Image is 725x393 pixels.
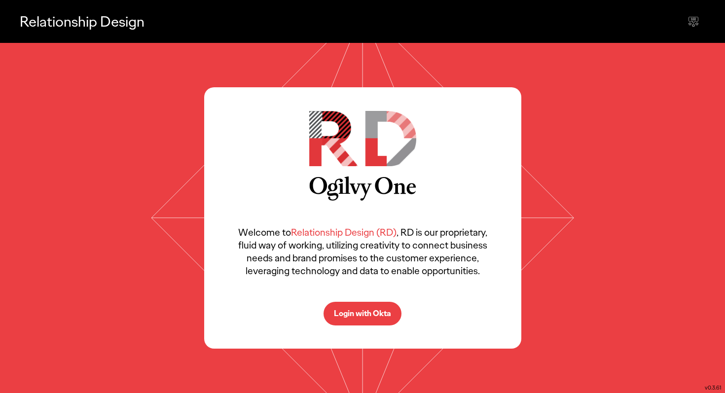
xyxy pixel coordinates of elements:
[682,10,705,34] div: Send feedback
[334,310,391,318] p: Login with Okta
[309,111,416,166] img: RD Logo
[20,11,145,32] p: Relationship Design
[291,226,397,239] span: Relationship Design (RD)
[324,302,401,325] button: Login with Okta
[234,226,492,277] p: Welcome to , RD is our proprietary, fluid way of working, utilizing creativity to connect busines...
